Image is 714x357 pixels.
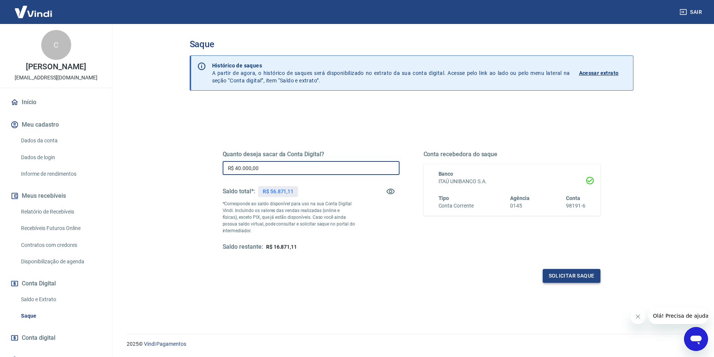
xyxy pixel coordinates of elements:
[41,30,71,60] div: C
[566,195,580,201] span: Conta
[26,63,86,71] p: [PERSON_NAME]
[263,188,293,196] p: R$ 56.871,11
[510,202,530,210] h6: 0145
[9,188,103,204] button: Meus recebíveis
[18,238,103,253] a: Contratos com credores
[579,69,619,77] p: Acessar extrato
[144,341,186,347] a: Vindi Pagamentos
[18,292,103,307] a: Saldo e Extrato
[4,5,63,11] span: Olá! Precisa de ajuda?
[9,0,58,23] img: Vindi
[190,39,633,49] h3: Saque
[9,330,103,346] a: Conta digital
[9,117,103,133] button: Meu cadastro
[15,74,97,82] p: [EMAIL_ADDRESS][DOMAIN_NAME]
[18,166,103,182] a: Informe de rendimentos
[127,340,696,348] p: 2025 ©
[439,202,474,210] h6: Conta Corrente
[579,62,627,84] a: Acessar extrato
[439,195,449,201] span: Tipo
[18,150,103,165] a: Dados de login
[543,269,600,283] button: Solicitar saque
[266,244,297,250] span: R$ 16.871,11
[9,275,103,292] button: Conta Digital
[566,202,585,210] h6: 98191-6
[439,178,585,185] h6: ITAÚ UNIBANCO S.A.
[223,200,355,234] p: *Corresponde ao saldo disponível para uso na sua Conta Digital Vindi. Incluindo os valores das ve...
[439,171,454,177] span: Banco
[18,254,103,269] a: Disponibilização de agenda
[18,308,103,324] a: Saque
[18,221,103,236] a: Recebíveis Futuros Online
[684,327,708,351] iframe: Botão para abrir a janela de mensagens
[9,94,103,111] a: Início
[630,309,645,324] iframe: Fechar mensagem
[678,5,705,19] button: Sair
[212,62,570,84] p: A partir de agora, o histórico de saques será disponibilizado no extrato da sua conta digital. Ac...
[648,308,708,324] iframe: Mensagem da empresa
[223,151,400,158] h5: Quanto deseja sacar da Conta Digital?
[223,243,263,251] h5: Saldo restante:
[223,188,255,195] h5: Saldo total*:
[18,204,103,220] a: Relatório de Recebíveis
[424,151,600,158] h5: Conta recebedora do saque
[212,62,570,69] p: Histórico de saques
[510,195,530,201] span: Agência
[18,133,103,148] a: Dados da conta
[22,333,55,343] span: Conta digital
